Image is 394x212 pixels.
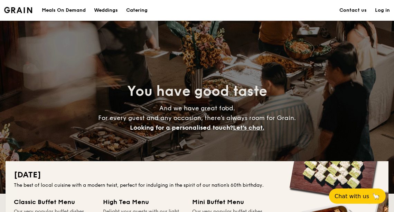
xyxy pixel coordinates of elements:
span: You have good taste [127,83,267,100]
span: Looking for a personalised touch? [130,124,233,131]
span: 🦙 [372,192,380,200]
span: Chat with us [335,193,369,200]
span: Let's chat. [233,124,264,131]
div: The best of local cuisine with a modern twist, perfect for indulging in the spirit of our nation’... [14,182,380,189]
div: Mini Buffet Menu [192,197,273,207]
div: High Tea Menu [103,197,184,207]
img: Grain [4,7,32,13]
a: Logotype [4,7,32,13]
h2: [DATE] [14,169,380,181]
div: Classic Buffet Menu [14,197,95,207]
button: Chat with us🦙 [329,188,386,204]
span: And we have great food. For every guest and any occasion, there’s always room for Grain. [98,104,296,131]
